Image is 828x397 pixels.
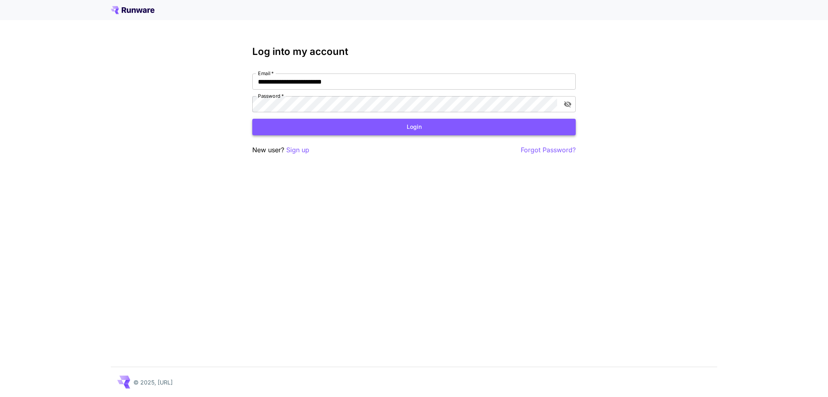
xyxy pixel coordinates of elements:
button: Sign up [286,145,309,155]
p: © 2025, [URL] [133,378,173,386]
button: Login [252,119,576,135]
label: Email [258,70,274,77]
p: New user? [252,145,309,155]
button: Forgot Password? [521,145,576,155]
label: Password [258,92,284,99]
h3: Log into my account [252,46,576,57]
button: toggle password visibility [560,97,575,111]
